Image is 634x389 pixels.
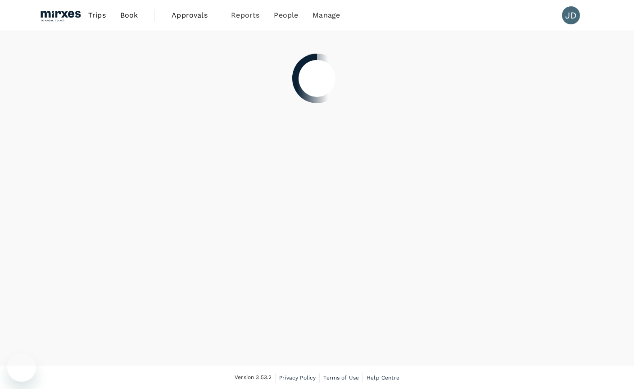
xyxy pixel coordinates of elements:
[235,373,272,382] span: Version 3.53.2
[7,353,36,382] iframe: Button to launch messaging window
[172,10,217,21] span: Approvals
[312,10,340,21] span: Manage
[274,10,298,21] span: People
[367,373,399,383] a: Help Centre
[279,373,316,383] a: Privacy Policy
[323,375,359,381] span: Terms of Use
[562,6,580,24] div: JD
[120,10,138,21] span: Book
[231,10,259,21] span: Reports
[367,375,399,381] span: Help Centre
[88,10,106,21] span: Trips
[279,375,316,381] span: Privacy Policy
[323,373,359,383] a: Terms of Use
[40,5,81,25] img: Mirxes Holding Pte Ltd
